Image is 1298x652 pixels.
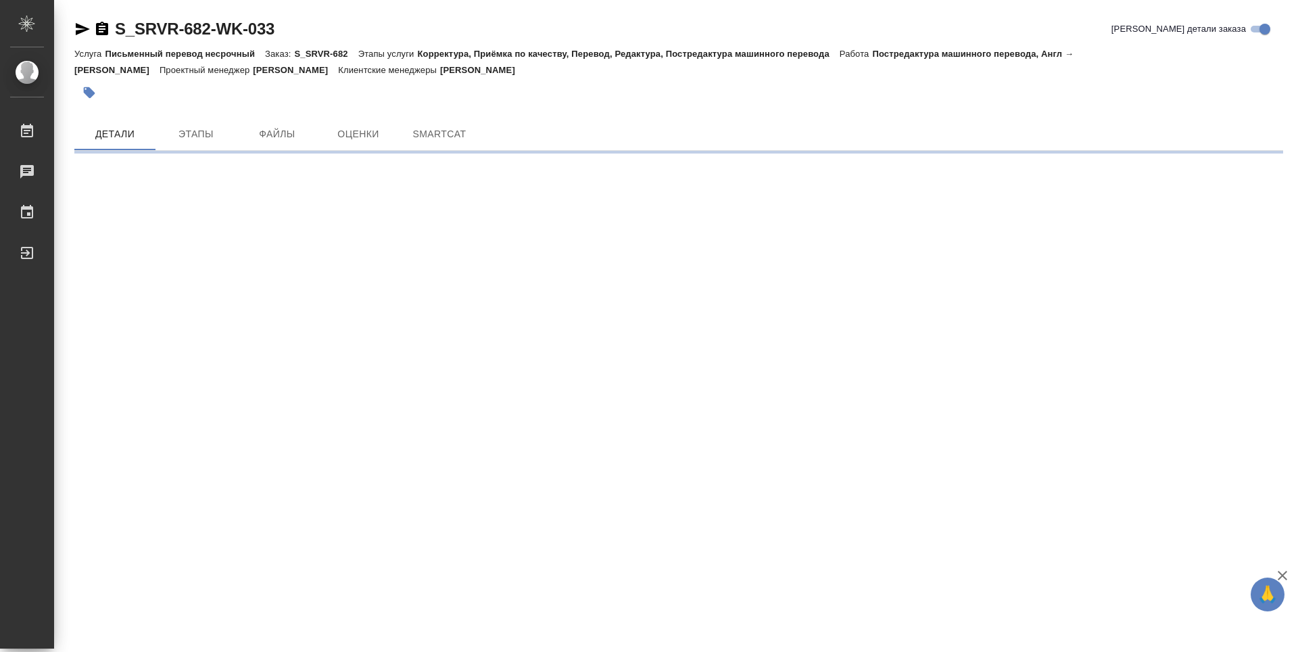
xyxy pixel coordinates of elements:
p: Работа [840,49,873,59]
p: S_SRVR-682 [294,49,358,59]
p: Этапы услуги [358,49,418,59]
p: Корректура, Приёмка по качеству, Перевод, Редактура, Постредактура машинного перевода [417,49,839,59]
span: SmartCat [407,126,472,143]
p: Проектный менеджер [160,65,253,75]
span: Детали [82,126,147,143]
button: Скопировать ссылку для ЯМессенджера [74,21,91,37]
p: [PERSON_NAME] [253,65,338,75]
span: Оценки [326,126,391,143]
span: [PERSON_NAME] детали заказа [1111,22,1246,36]
button: Добавить тэг [74,78,104,108]
span: Этапы [164,126,229,143]
button: 🙏 [1251,578,1284,611]
a: S_SRVR-682-WK-033 [115,20,274,38]
button: Скопировать ссылку [94,21,110,37]
span: 🙏 [1256,580,1279,609]
p: Письменный перевод несрочный [105,49,265,59]
span: Файлы [245,126,310,143]
p: Заказ: [265,49,294,59]
p: Клиентские менеджеры [338,65,440,75]
p: Услуга [74,49,105,59]
p: [PERSON_NAME] [440,65,525,75]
